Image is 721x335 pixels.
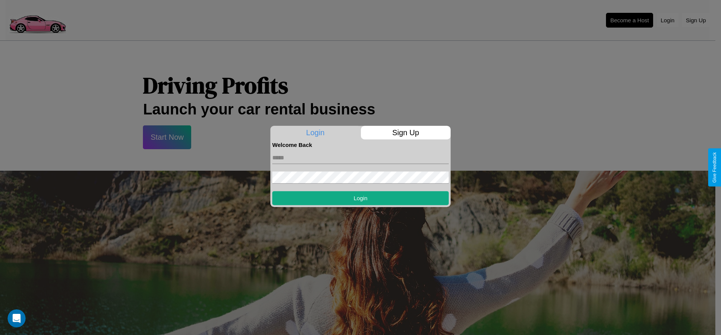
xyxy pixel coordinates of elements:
[272,142,449,148] h4: Welcome Back
[272,191,449,205] button: Login
[361,126,451,139] p: Sign Up
[270,126,360,139] p: Login
[712,152,717,183] div: Give Feedback
[8,309,26,327] iframe: Intercom live chat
